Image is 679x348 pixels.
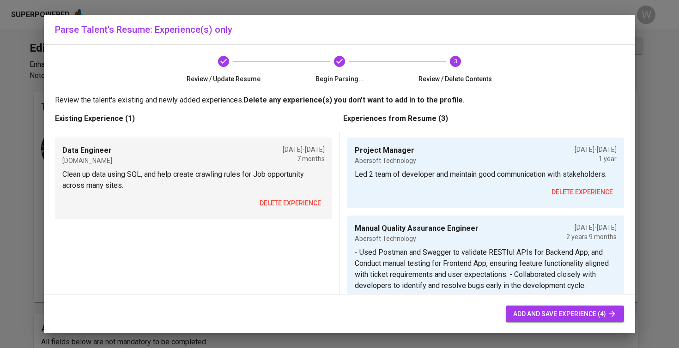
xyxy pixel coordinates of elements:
[55,95,624,106] p: Review the talent's existing and newly added experiences.
[283,145,325,154] p: [DATE] - [DATE]
[355,156,416,165] p: Abersoft Technology
[355,234,479,243] p: Abersoft Technology
[256,195,325,212] button: delete experience
[548,184,617,201] button: delete experience
[506,306,624,323] button: add and save experience (4)
[55,22,624,37] h6: Parse Talent's Resume: Experience(s) only
[283,154,325,163] p: 7 months
[343,113,624,124] p: Experiences from Resume (3)
[355,223,479,234] p: Manual Quality Assurance Engineer
[575,145,617,154] p: [DATE] - [DATE]
[55,113,336,124] p: Existing Experience (1)
[285,74,394,84] span: Begin Parsing...
[566,223,617,232] p: [DATE] - [DATE]
[454,58,457,65] text: 3
[575,154,617,163] p: 1 year
[566,232,617,241] p: 2 years 9 months
[513,308,617,320] span: add and save experience (4)
[355,247,617,291] p: - Used Postman and Swagger to validate RESTful APIs for Backend App, and Conduct manual testing f...
[355,169,617,180] p: Led 2 team of developer and maintain good communication with stakeholders.
[243,96,465,104] b: Delete any experience(s) you don't want to add in to the profile.
[260,198,321,209] span: delete experience
[62,169,325,191] p: Clean up data using SQL, and help create crawling rules for Job opportunity across many sites.
[401,74,509,84] span: Review / Delete Contents
[552,186,613,198] span: delete experience
[62,156,112,165] p: [DOMAIN_NAME]
[170,74,278,84] span: Review / Update Resume
[62,145,112,156] p: Data Engineer
[355,145,416,156] p: Project Manager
